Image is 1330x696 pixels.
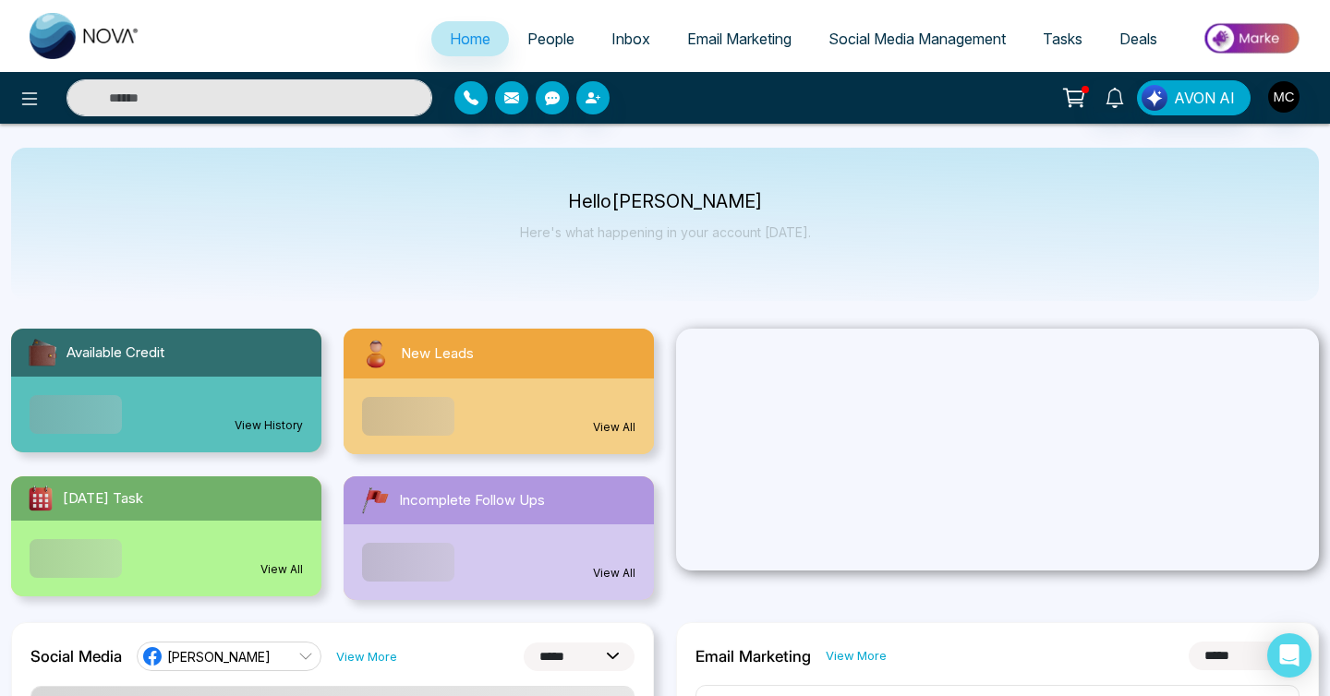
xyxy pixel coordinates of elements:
a: Home [431,21,509,56]
a: Tasks [1024,21,1101,56]
span: Tasks [1043,30,1082,48]
a: View More [336,648,397,666]
span: [DATE] Task [63,488,143,510]
img: availableCredit.svg [26,336,59,369]
img: newLeads.svg [358,336,393,371]
span: Social Media Management [828,30,1006,48]
img: followUps.svg [358,484,392,517]
span: Deals [1119,30,1157,48]
span: People [527,30,574,48]
span: Available Credit [66,342,164,364]
a: Social Media Management [810,21,1024,56]
h2: Email Marketing [695,647,811,666]
span: [PERSON_NAME] [167,648,271,666]
a: View History [235,417,303,434]
h2: Social Media [30,647,122,666]
a: Incomplete Follow UpsView All [332,476,665,600]
a: Inbox [593,21,669,56]
a: View More [826,647,887,665]
span: Inbox [611,30,650,48]
p: Hello [PERSON_NAME] [520,194,811,210]
span: Email Marketing [687,30,792,48]
img: todayTask.svg [26,484,55,513]
img: User Avatar [1268,81,1300,113]
img: Market-place.gif [1185,18,1319,59]
a: View All [260,561,303,578]
img: Nova CRM Logo [30,13,140,59]
p: Here's what happening in your account [DATE]. [520,224,811,240]
span: New Leads [401,343,474,365]
span: Home [450,30,490,48]
a: New LeadsView All [332,329,665,454]
span: AVON AI [1174,87,1235,109]
a: Deals [1101,21,1176,56]
span: Incomplete Follow Ups [399,490,545,511]
img: Lead Flow [1142,85,1167,111]
a: View All [593,419,635,436]
div: Open Intercom Messenger [1267,633,1312,678]
a: People [509,21,593,56]
a: Email Marketing [669,21,810,56]
button: AVON AI [1137,80,1251,115]
a: View All [593,565,635,582]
